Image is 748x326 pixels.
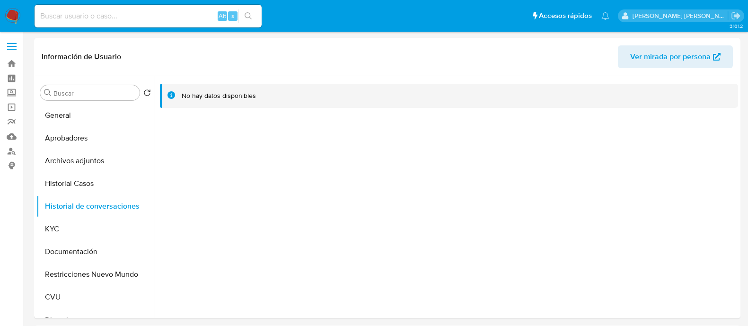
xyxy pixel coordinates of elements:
button: General [36,104,155,127]
button: search-icon [238,9,258,23]
h1: Información de Usuario [42,52,121,62]
span: Accesos rápidos [539,11,592,21]
button: CVU [36,286,155,308]
span: s [231,11,234,20]
p: roxana.vasquez@mercadolibre.com [633,11,728,20]
button: Documentación [36,240,155,263]
input: Buscar usuario o caso... [35,10,262,22]
input: Buscar [53,89,136,97]
span: Ver mirada por persona [630,45,711,68]
button: Restricciones Nuevo Mundo [36,263,155,286]
span: Alt [219,11,226,20]
a: Salir [731,11,741,21]
button: Historial de conversaciones [36,195,155,218]
button: Ver mirada por persona [618,45,733,68]
button: Aprobadores [36,127,155,150]
button: Buscar [44,89,52,97]
button: Volver al orden por defecto [143,89,151,99]
button: Historial Casos [36,172,155,195]
button: KYC [36,218,155,240]
a: Notificaciones [601,12,609,20]
button: Archivos adjuntos [36,150,155,172]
